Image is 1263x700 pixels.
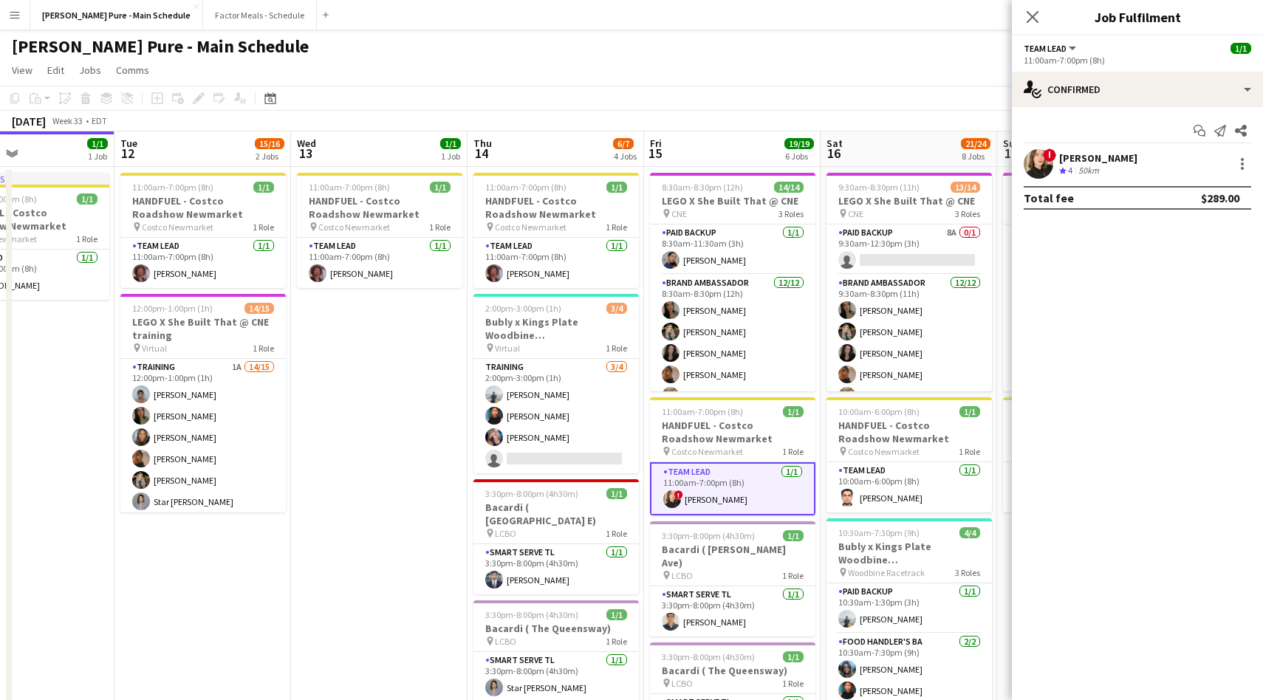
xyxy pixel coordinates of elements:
[650,462,815,515] app-card-role: Team Lead1/111:00am-7:00pm (8h)![PERSON_NAME]
[295,145,316,162] span: 13
[495,222,567,233] span: Costco Newmarket
[962,151,990,162] div: 8 Jobs
[1024,43,1067,54] span: Team Lead
[650,173,815,391] app-job-card: 8:30am-8:30pm (12h)14/14LEGO X She Built That @ CNE CNE3 RolesPaid Backup1/18:30am-11:30am (3h)[P...
[662,530,755,541] span: 3:30pm-8:00pm (4h30m)
[784,138,814,149] span: 19/19
[606,303,627,314] span: 3/4
[1003,462,1168,512] app-card-role: Team Lead1/110:00am-6:00pm (8h)![PERSON_NAME]
[1024,55,1251,66] div: 11:00am-7:00pm (8h)
[79,64,101,77] span: Jobs
[662,651,755,662] span: 3:30pm-8:00pm (4h30m)
[826,224,992,275] app-card-role: Paid Backup8A0/19:30am-12:30pm (3h)
[73,61,107,80] a: Jobs
[650,224,815,275] app-card-role: Paid Backup1/18:30am-11:30am (3h)[PERSON_NAME]
[297,194,462,221] h3: HANDFUEL - Costco Roadshow Newmarket
[951,182,980,193] span: 13/14
[12,114,46,128] div: [DATE]
[1003,397,1168,512] app-job-card: 10:00am-6:00pm (8h)1/1HANDFUEL - Costco Roadshow Newmarket Costco Newmarket1 RoleTeam Lead1/110:0...
[782,570,804,581] span: 1 Role
[606,222,627,233] span: 1 Role
[783,406,804,417] span: 1/1
[774,182,804,193] span: 14/14
[297,173,462,288] div: 11:00am-7:00pm (8h)1/1HANDFUEL - Costco Roadshow Newmarket Costco Newmarket1 RoleTeam Lead1/111:0...
[959,446,980,457] span: 1 Role
[88,151,107,162] div: 1 Job
[30,1,203,30] button: [PERSON_NAME] Pure - Main Schedule
[297,238,462,288] app-card-role: Team Lead1/111:00am-7:00pm (8h)[PERSON_NAME]
[473,294,639,473] app-job-card: 2:00pm-3:00pm (1h)3/4Bubly x Kings Plate Woodbine [GEOGRAPHIC_DATA] Virtual1 RoleTraining3/42:00p...
[1012,72,1263,107] div: Confirmed
[1003,224,1168,275] app-card-role: Paid Backup1/19:30am-12:30pm (3h)[PERSON_NAME]
[6,61,38,80] a: View
[826,173,992,391] app-job-card: 9:30am-8:30pm (11h)13/14LEGO X She Built That @ CNE CNE3 RolesPaid Backup8A0/19:30am-12:30pm (3h)...
[473,359,639,473] app-card-role: Training3/42:00pm-3:00pm (1h)[PERSON_NAME][PERSON_NAME][PERSON_NAME]
[118,145,137,162] span: 12
[120,315,286,342] h3: LEGO X She Built That @ CNE training
[959,406,980,417] span: 1/1
[614,151,637,162] div: 4 Jobs
[1001,145,1021,162] span: 17
[606,528,627,539] span: 1 Role
[671,208,687,219] span: CNE
[650,586,815,636] app-card-role: Smart Serve TL1/13:30pm-8:00pm (4h30m)[PERSON_NAME]
[613,138,634,149] span: 6/7
[440,138,461,149] span: 1/1
[49,115,86,126] span: Week 33
[826,137,843,150] span: Sat
[485,303,561,314] span: 2:00pm-3:00pm (1h)
[1201,191,1239,205] div: $289.00
[650,419,815,445] h3: HANDFUEL - Costco Roadshow Newmarket
[471,145,492,162] span: 14
[473,137,492,150] span: Thu
[671,446,743,457] span: Costco Newmarket
[671,570,693,581] span: LCBO
[959,527,980,538] span: 4/4
[782,678,804,689] span: 1 Role
[826,540,992,566] h3: Bubly x Kings Plate Woodbine [GEOGRAPHIC_DATA]
[606,182,627,193] span: 1/1
[142,343,167,354] span: Virtual
[244,303,274,314] span: 14/15
[650,664,815,677] h3: Bacardi ( The Queensway)
[824,145,843,162] span: 16
[671,678,693,689] span: LCBO
[120,294,286,512] app-job-card: 12:00pm-1:00pm (1h)14/15LEGO X She Built That @ CNE training Virtual1 RoleTraining1A14/1512:00pm-...
[662,182,743,193] span: 8:30am-8:30pm (12h)
[120,173,286,288] app-job-card: 11:00am-7:00pm (8h)1/1HANDFUEL - Costco Roadshow Newmarket Costco Newmarket1 RoleTeam Lead1/111:0...
[606,343,627,354] span: 1 Role
[674,490,683,499] span: !
[1024,191,1074,205] div: Total fee
[650,275,815,560] app-card-role: Brand Ambassador12/128:30am-8:30pm (12h)[PERSON_NAME][PERSON_NAME][PERSON_NAME][PERSON_NAME][PERS...
[650,543,815,569] h3: Bacardi ( [PERSON_NAME] Ave)
[783,651,804,662] span: 1/1
[495,528,516,539] span: LCBO
[782,446,804,457] span: 1 Role
[429,222,451,233] span: 1 Role
[650,521,815,636] app-job-card: 3:30pm-8:00pm (4h30m)1/1Bacardi ( [PERSON_NAME] Ave) LCBO1 RoleSmart Serve TL1/13:30pm-8:00pm (4h...
[838,406,920,417] span: 10:00am-6:00pm (8h)
[120,238,286,288] app-card-role: Team Lead1/111:00am-7:00pm (8h)[PERSON_NAME]
[650,397,815,515] app-job-card: 11:00am-7:00pm (8h)1/1HANDFUEL - Costco Roadshow Newmarket Costco Newmarket1 RoleTeam Lead1/111:0...
[116,64,149,77] span: Comms
[1003,419,1168,445] h3: HANDFUEL - Costco Roadshow Newmarket
[473,479,639,594] app-job-card: 3:30pm-8:00pm (4h30m)1/1Bacardi ( [GEOGRAPHIC_DATA] E) LCBO1 RoleSmart Serve TL1/13:30pm-8:00pm (...
[473,501,639,527] h3: Bacardi ( [GEOGRAPHIC_DATA] E)
[485,182,567,193] span: 11:00am-7:00pm (8h)
[77,193,97,205] span: 1/1
[473,194,639,221] h3: HANDFUEL - Costco Roadshow Newmarket
[142,222,213,233] span: Costco Newmarket
[132,303,213,314] span: 12:00pm-1:00pm (1h)
[606,488,627,499] span: 1/1
[430,182,451,193] span: 1/1
[1024,43,1078,54] button: Team Lead
[1003,173,1168,391] app-job-card: 9:30am-8:30pm (11h)14/14LEGO X She Built That @ CNE CNE3 RolesPaid Backup1/19:30am-12:30pm (3h)[P...
[120,194,286,221] h3: HANDFUEL - Costco Roadshow Newmarket
[495,636,516,647] span: LCBO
